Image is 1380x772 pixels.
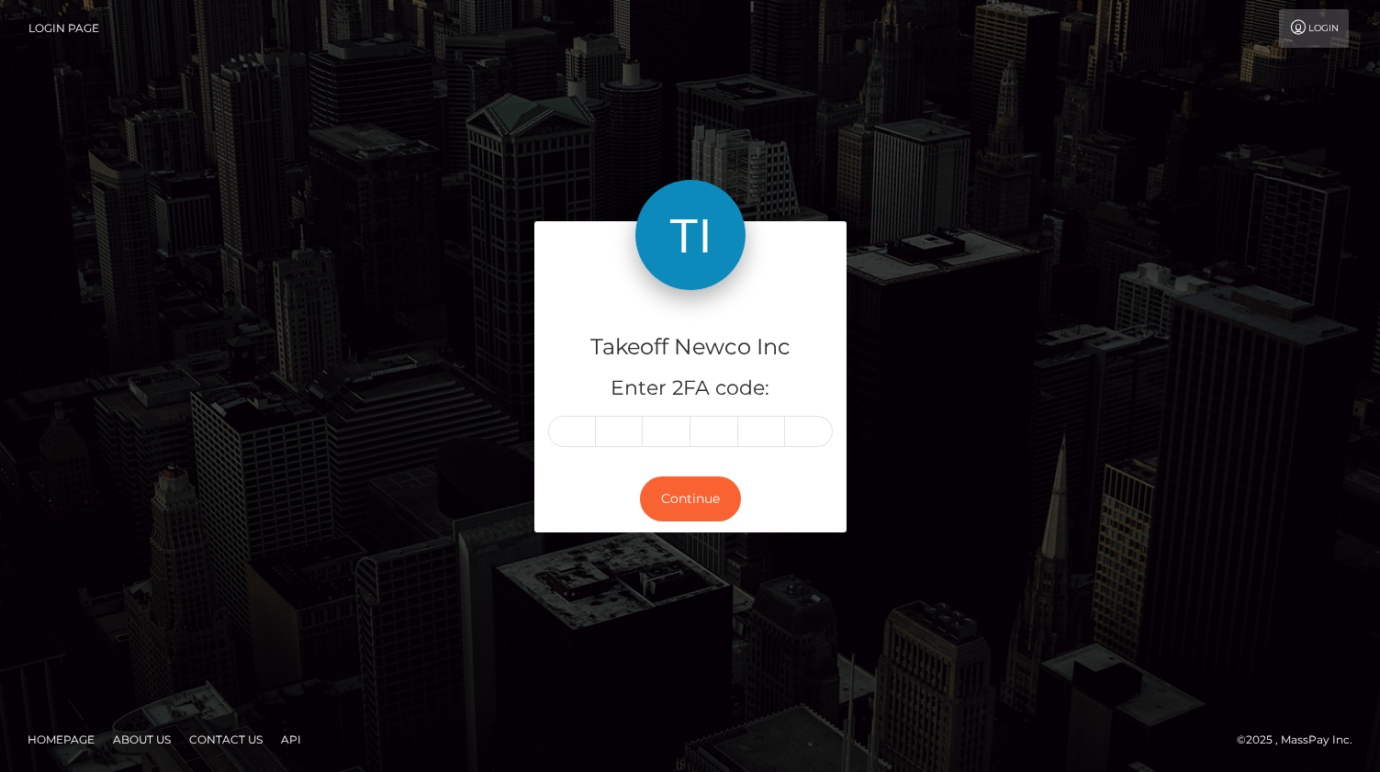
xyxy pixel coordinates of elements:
button: Continue [640,476,741,521]
img: Takeoff Newco Inc [635,180,746,290]
a: API [274,725,309,754]
a: About Us [106,725,178,754]
div: © 2025 , MassPay Inc. [1237,730,1366,750]
h4: Takeoff Newco Inc [548,331,833,364]
a: Login Page [28,9,99,48]
a: Homepage [20,725,102,754]
a: Login [1279,9,1349,48]
h5: Enter 2FA code: [548,375,833,403]
a: Contact Us [182,725,270,754]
